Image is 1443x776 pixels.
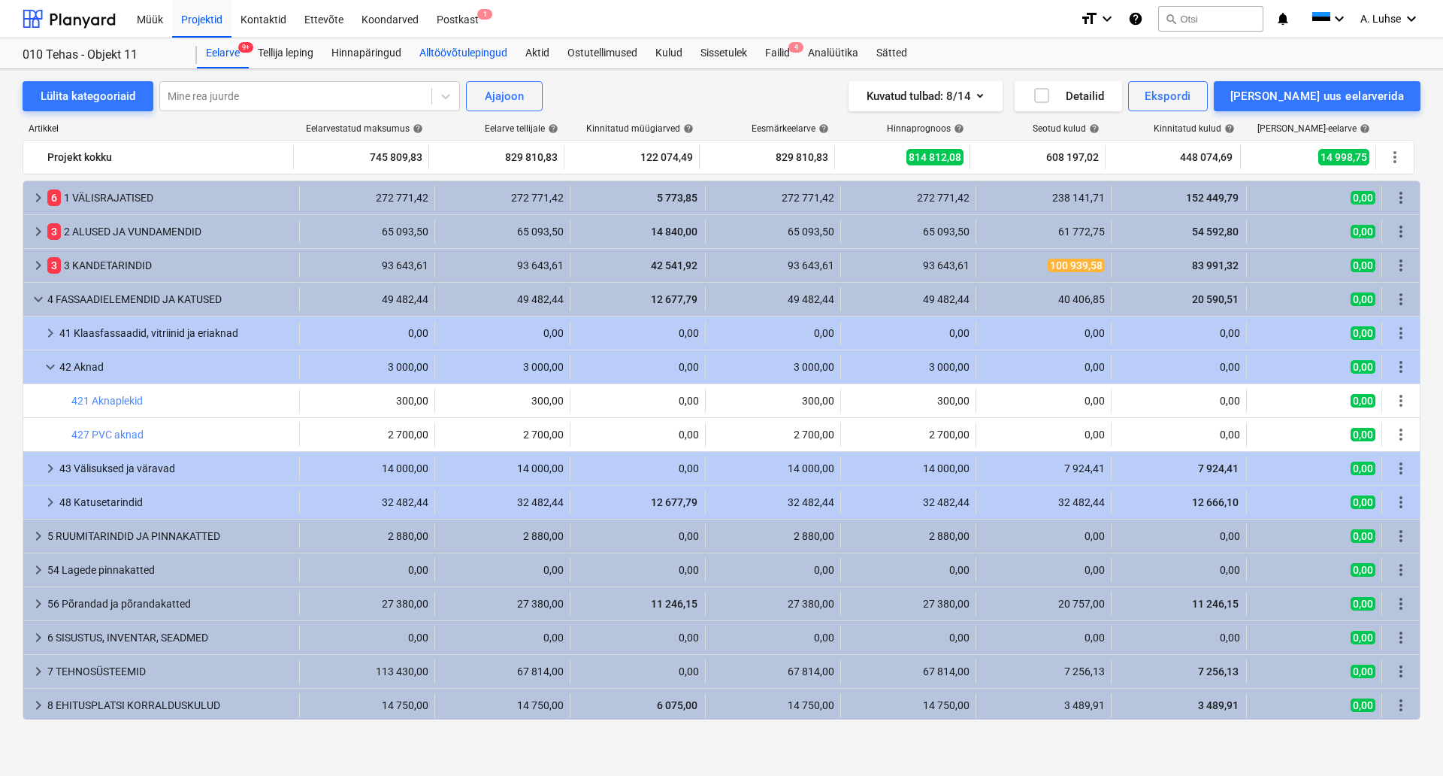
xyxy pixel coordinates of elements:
span: Rohkem tegevusi [1392,595,1410,613]
span: keyboard_arrow_right [29,527,47,545]
span: 3 489,91 [1196,699,1240,711]
div: 300,00 [712,395,834,407]
div: 2 880,00 [847,530,970,542]
div: 49 482,44 [441,293,564,305]
span: help [680,123,694,134]
div: 0,00 [306,632,428,644]
div: 14 750,00 [441,699,564,711]
a: Alltöövõtulepingud [410,38,516,68]
div: 0,00 [1118,361,1240,373]
span: 0,00 [1351,428,1375,441]
iframe: Chat Widget [1368,704,1443,776]
div: 93 643,61 [847,259,970,271]
div: 2 700,00 [847,429,970,441]
span: keyboard_arrow_right [29,561,47,579]
span: 6 075,00 [655,699,699,711]
div: Ostutellimused [558,38,646,68]
div: 32 482,44 [847,496,970,508]
span: 12 677,79 [649,293,699,305]
div: 0,00 [576,462,699,474]
div: 14 000,00 [306,462,428,474]
div: 3 000,00 [712,361,834,373]
a: 421 Aknaplekid [71,395,143,407]
div: 272 771,42 [712,192,834,204]
span: Rohkem tegevusi [1392,527,1410,545]
div: 7 924,41 [982,462,1105,474]
div: Kinnitatud kulud [1154,123,1235,134]
a: Kulud [646,38,691,68]
div: Aktid [516,38,558,68]
div: Kuvatud tulbad : 8/14 [867,86,985,106]
span: Rohkem tegevusi [1392,629,1410,647]
span: 20 590,51 [1190,293,1240,305]
div: 0,00 [306,327,428,339]
div: Eelarve tellijale [485,123,558,134]
i: Abikeskus [1128,10,1143,28]
span: 83 991,32 [1190,259,1240,271]
div: 0,00 [576,564,699,576]
i: keyboard_arrow_down [1098,10,1116,28]
span: Rohkem tegevusi [1392,290,1410,308]
div: 65 093,50 [306,226,428,238]
div: 14 000,00 [441,462,564,474]
span: keyboard_arrow_right [29,189,47,207]
div: 2 700,00 [441,429,564,441]
span: 0,00 [1351,225,1375,238]
span: Rohkem tegevusi [1392,324,1410,342]
div: 2 700,00 [306,429,428,441]
div: 0,00 [982,564,1105,576]
div: 93 643,61 [712,259,834,271]
div: 7 256,13 [982,665,1105,677]
div: Ajajoon [485,86,524,106]
div: 49 482,44 [712,293,834,305]
i: keyboard_arrow_down [1330,10,1348,28]
div: 49 482,44 [306,293,428,305]
button: Otsi [1158,6,1263,32]
span: 0,00 [1351,259,1375,272]
div: Analüütika [799,38,867,68]
span: 100 939,58 [1048,259,1105,272]
div: 0,00 [1118,429,1240,441]
span: 0,00 [1351,191,1375,205]
div: 54 Lagede pinnakatted [47,558,293,582]
span: 0,00 [1351,699,1375,712]
span: 0,00 [1351,462,1375,475]
div: 27 380,00 [712,598,834,610]
div: 0,00 [441,632,564,644]
span: 0,00 [1351,293,1375,306]
div: 608 197,02 [976,145,1099,169]
div: 745 809,83 [300,145,422,169]
div: 0,00 [712,632,834,644]
span: 11 246,15 [649,598,699,610]
div: 2 880,00 [712,530,834,542]
div: 113 430,00 [306,665,428,677]
button: [PERSON_NAME] uus eelarverida [1214,81,1420,111]
div: Eelarve [197,38,249,68]
div: 65 093,50 [847,226,970,238]
span: help [1221,123,1235,134]
div: 238 141,71 [982,192,1105,204]
span: Rohkem tegevusi [1392,459,1410,477]
span: 54 592,80 [1190,226,1240,238]
div: 0,00 [441,327,564,339]
div: 32 482,44 [441,496,564,508]
span: Rohkem tegevusi [1392,223,1410,241]
button: Ajajoon [466,81,543,111]
div: Eelarvestatud maksumus [306,123,423,134]
span: help [1086,123,1100,134]
div: 14 750,00 [847,699,970,711]
div: 93 643,61 [306,259,428,271]
div: Artikkel [23,123,295,134]
div: 0,00 [1118,632,1240,644]
div: 0,00 [576,327,699,339]
span: 0,00 [1351,326,1375,340]
div: 0,00 [982,361,1105,373]
a: Tellija leping [249,38,322,68]
span: Rohkem tegevusi [1392,189,1410,207]
div: 5 RUUMITARINDID JA PINNAKATTED [47,524,293,548]
div: [PERSON_NAME] uus eelarverida [1230,86,1404,106]
span: 14 998,75 [1318,149,1369,165]
span: search [1165,13,1177,25]
div: 41 Klaasfassaadid, vitriinid ja eriaknad [59,321,293,345]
